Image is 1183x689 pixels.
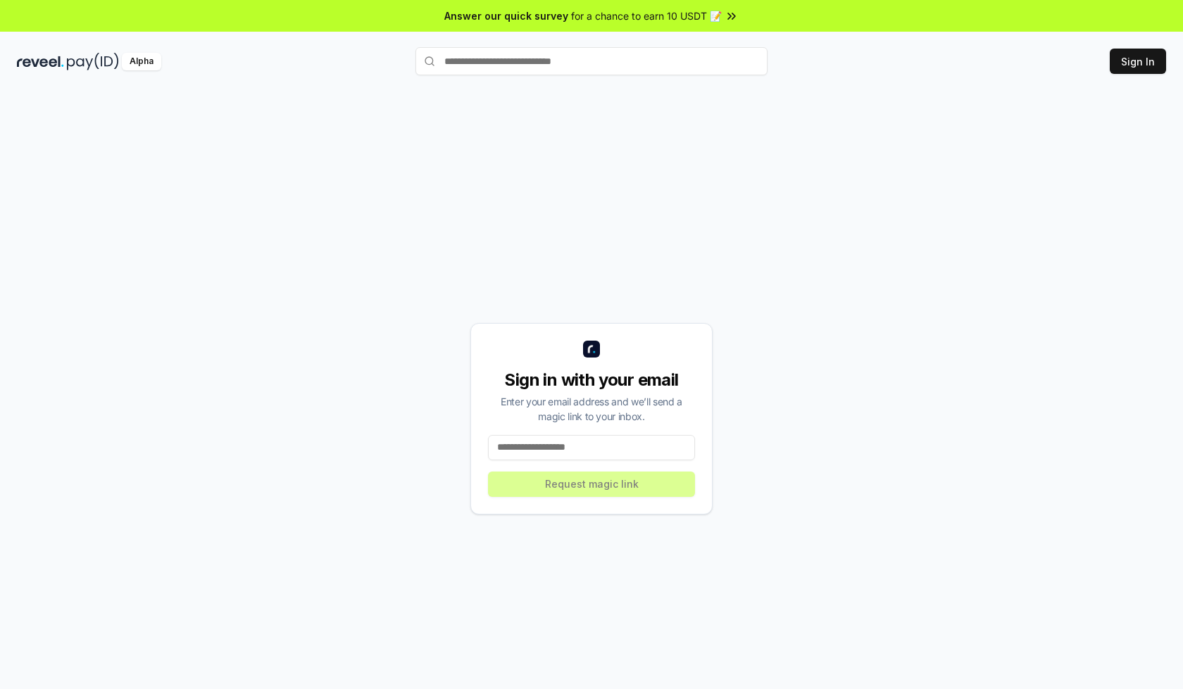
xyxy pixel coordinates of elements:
[571,8,722,23] span: for a chance to earn 10 USDT 📝
[17,53,64,70] img: reveel_dark
[444,8,568,23] span: Answer our quick survey
[583,341,600,358] img: logo_small
[67,53,119,70] img: pay_id
[1110,49,1166,74] button: Sign In
[488,394,695,424] div: Enter your email address and we’ll send a magic link to your inbox.
[488,369,695,391] div: Sign in with your email
[122,53,161,70] div: Alpha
